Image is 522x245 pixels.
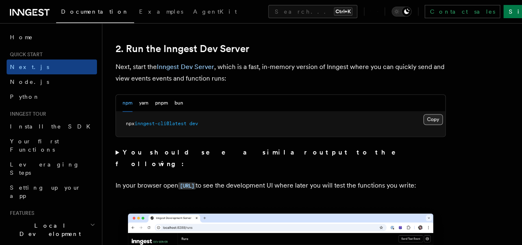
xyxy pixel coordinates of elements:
[7,134,97,157] a: Your first Functions
[56,2,134,23] a: Documentation
[7,111,46,117] span: Inngest tour
[7,210,34,216] span: Features
[116,147,446,170] summary: You should see a similar output to the following:
[10,123,95,130] span: Install the SDK
[7,59,97,74] a: Next.js
[10,93,40,100] span: Python
[423,114,443,125] button: Copy
[61,8,129,15] span: Documentation
[7,74,97,89] a: Node.js
[123,95,132,112] button: npm
[7,89,97,104] a: Python
[10,138,59,153] span: Your first Functions
[155,95,168,112] button: pnpm
[7,157,97,180] a: Leveraging Steps
[189,121,198,126] span: dev
[126,121,135,126] span: npx
[178,181,196,189] a: [URL]
[10,161,80,176] span: Leveraging Steps
[7,180,97,203] a: Setting up your app
[188,2,242,22] a: AgentKit
[334,7,352,16] kbd: Ctrl+K
[116,180,446,192] p: In your browser open to see the development UI where later you will test the functions you write:
[178,182,196,189] code: [URL]
[157,63,214,71] a: Inngest Dev Server
[193,8,237,15] span: AgentKit
[175,95,183,112] button: bun
[134,2,188,22] a: Examples
[10,64,49,70] span: Next.js
[392,7,411,17] button: Toggle dark mode
[7,30,97,45] a: Home
[10,78,49,85] span: Node.js
[139,95,149,112] button: yarn
[135,121,187,126] span: inngest-cli@latest
[7,218,97,241] button: Local Development
[7,221,90,238] span: Local Development
[10,33,33,41] span: Home
[10,184,81,199] span: Setting up your app
[7,51,43,58] span: Quick start
[268,5,357,18] button: Search...Ctrl+K
[7,119,97,134] a: Install the SDK
[425,5,500,18] a: Contact sales
[116,61,446,84] p: Next, start the , which is a fast, in-memory version of Inngest where you can quickly send and vi...
[116,43,249,55] a: 2. Run the Inngest Dev Server
[139,8,183,15] span: Examples
[116,148,407,168] strong: You should see a similar output to the following:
